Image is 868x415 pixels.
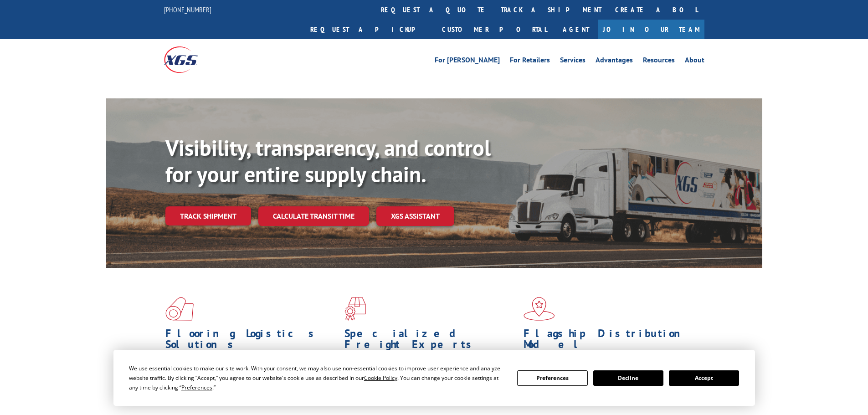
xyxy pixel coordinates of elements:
[344,297,366,321] img: xgs-icon-focused-on-flooring-red
[129,364,506,392] div: We use essential cookies to make our site work. With your consent, we may also use non-essential ...
[165,133,491,188] b: Visibility, transparency, and control for your entire supply chain.
[165,328,338,354] h1: Flooring Logistics Solutions
[376,206,454,226] a: XGS ASSISTANT
[593,370,663,386] button: Decline
[596,56,633,67] a: Advantages
[258,206,369,226] a: Calculate transit time
[164,5,211,14] a: [PHONE_NUMBER]
[554,20,598,39] a: Agent
[517,370,587,386] button: Preferences
[643,56,675,67] a: Resources
[435,20,554,39] a: Customer Portal
[669,370,739,386] button: Accept
[181,384,212,391] span: Preferences
[165,297,194,321] img: xgs-icon-total-supply-chain-intelligence-red
[560,56,586,67] a: Services
[435,56,500,67] a: For [PERSON_NAME]
[524,328,696,354] h1: Flagship Distribution Model
[524,297,555,321] img: xgs-icon-flagship-distribution-model-red
[685,56,704,67] a: About
[510,56,550,67] a: For Retailers
[303,20,435,39] a: Request a pickup
[165,206,251,225] a: Track shipment
[364,374,397,382] span: Cookie Policy
[344,328,517,354] h1: Specialized Freight Experts
[598,20,704,39] a: Join Our Team
[113,350,755,406] div: Cookie Consent Prompt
